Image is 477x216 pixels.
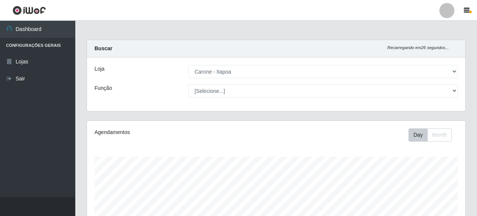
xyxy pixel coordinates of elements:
div: First group [408,128,452,142]
button: Month [427,128,452,142]
label: Função [94,84,112,92]
strong: Buscar [94,45,112,51]
div: Agendamentos [94,128,239,136]
div: Toolbar with button groups [408,128,458,142]
button: Day [408,128,428,142]
img: CoreUI Logo [12,6,46,15]
i: Recarregando em 26 segundos... [387,45,449,50]
label: Loja [94,65,104,73]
